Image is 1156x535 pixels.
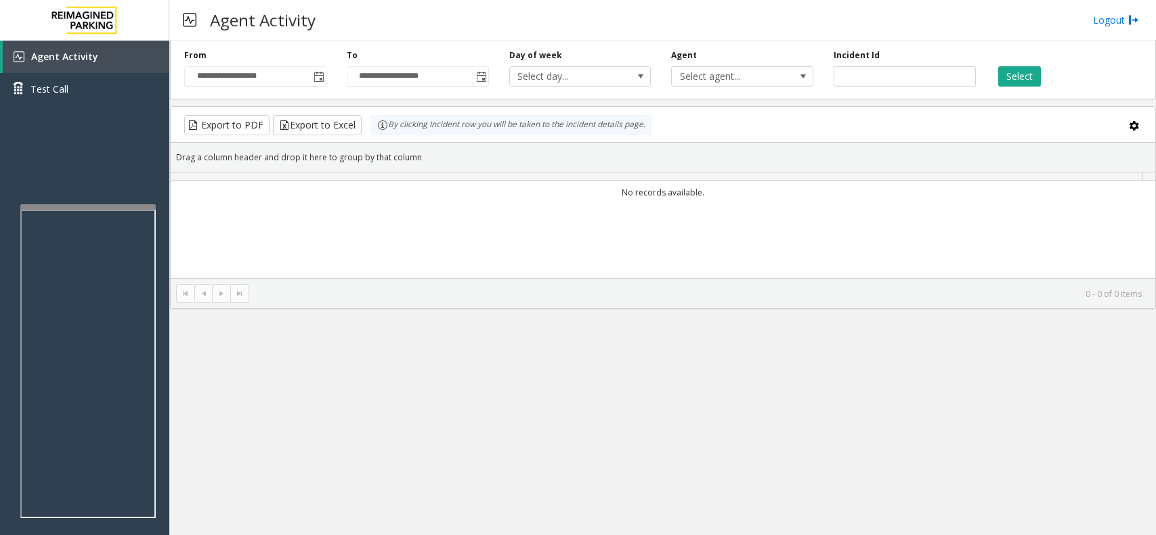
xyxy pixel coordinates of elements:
[347,49,358,62] label: To
[184,49,207,62] label: From
[171,172,1155,278] div: Data table
[14,51,24,62] img: 'icon'
[671,49,697,62] label: Agent
[171,145,1155,169] div: Drag a column header and drop it here to group by that column
[273,115,362,135] button: Export to Excel
[672,67,784,86] span: Select agent...
[30,82,68,96] span: Test Call
[1093,13,1139,27] a: Logout
[183,3,196,37] img: pageIcon
[370,115,652,135] div: By clicking Incident row you will be taken to the incident details page.
[257,288,1142,300] kendo-pager-info: 0 - 0 of 0 items
[171,181,1155,204] td: No records available.
[473,67,488,86] span: Toggle popup
[510,67,622,86] span: Select day...
[509,49,562,62] label: Day of week
[834,49,880,62] label: Incident Id
[671,66,813,87] span: NO DATA FOUND
[3,41,169,73] a: Agent Activity
[377,120,388,131] img: infoIcon.svg
[184,115,270,135] button: Export to PDF
[311,67,326,86] span: Toggle popup
[1128,13,1139,27] img: logout
[203,3,322,37] h3: Agent Activity
[31,50,98,63] span: Agent Activity
[998,66,1041,87] button: Select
